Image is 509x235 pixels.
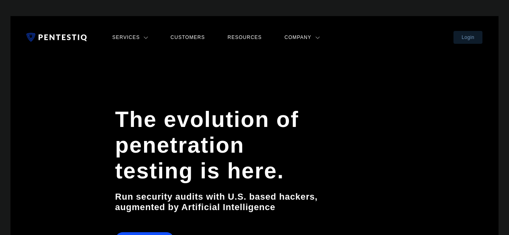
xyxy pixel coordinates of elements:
[115,192,330,213] h2: Run security audits with U.S. based hackers, augmented by Artificial Intelligence
[453,31,482,44] a: Login
[110,32,150,43] a: Services
[225,32,264,43] a: Resources
[282,32,322,43] a: Company
[115,106,330,184] h1: The evolution of penetration testing is here.
[168,32,207,43] a: Customers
